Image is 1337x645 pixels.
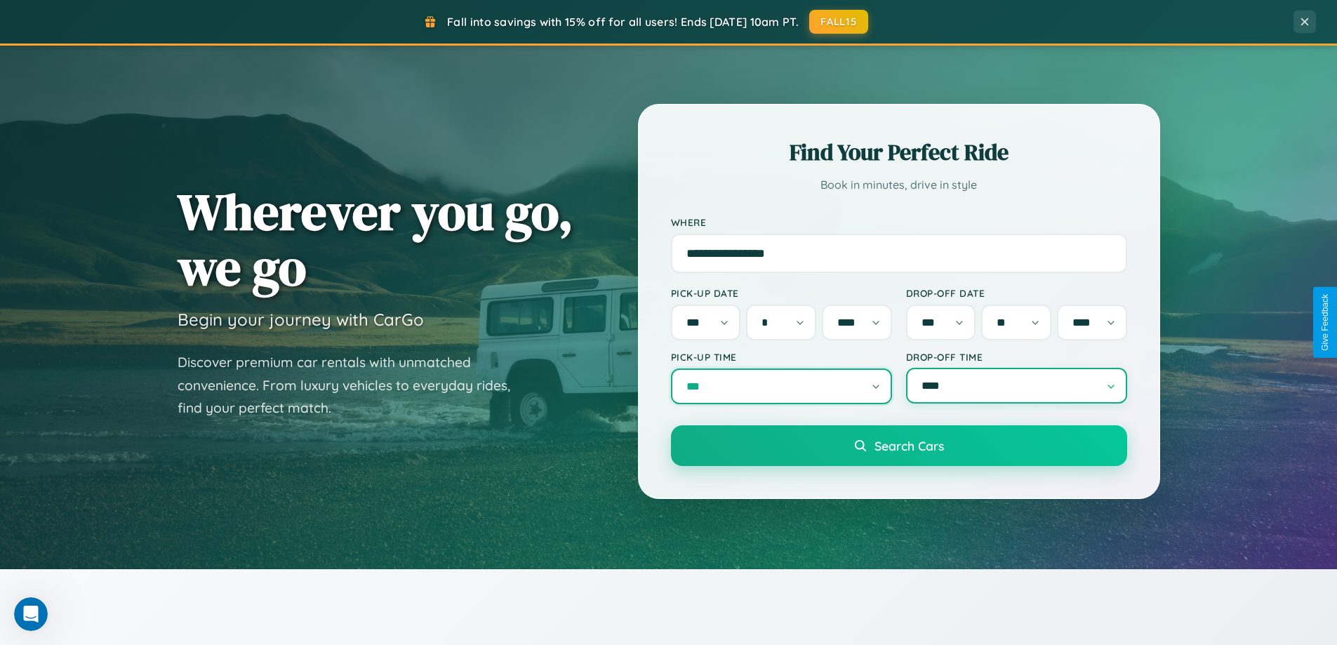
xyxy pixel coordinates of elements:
[671,216,1127,228] label: Where
[1320,294,1330,351] div: Give Feedback
[671,287,892,299] label: Pick-up Date
[447,15,799,29] span: Fall into savings with 15% off for all users! Ends [DATE] 10am PT.
[14,597,48,631] iframe: Intercom live chat
[906,287,1127,299] label: Drop-off Date
[178,309,424,330] h3: Begin your journey with CarGo
[178,184,573,295] h1: Wherever you go, we go
[671,175,1127,195] p: Book in minutes, drive in style
[906,351,1127,363] label: Drop-off Time
[874,438,944,453] span: Search Cars
[178,351,528,420] p: Discover premium car rentals with unmatched convenience. From luxury vehicles to everyday rides, ...
[671,351,892,363] label: Pick-up Time
[671,137,1127,168] h2: Find Your Perfect Ride
[809,10,868,34] button: FALL15
[671,425,1127,466] button: Search Cars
